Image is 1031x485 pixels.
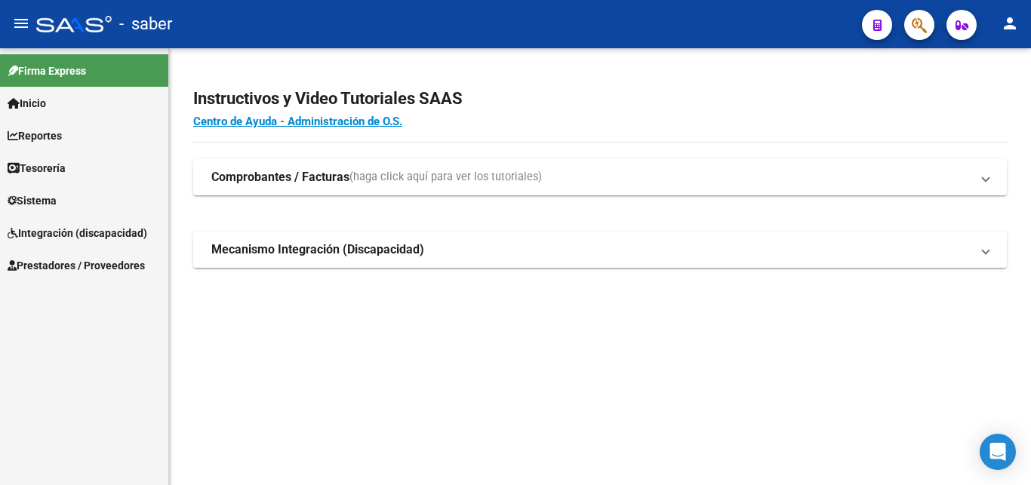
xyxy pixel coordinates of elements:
[8,127,62,144] span: Reportes
[349,169,542,186] span: (haga click aquí para ver los tutoriales)
[193,115,402,128] a: Centro de Ayuda - Administración de O.S.
[8,257,145,274] span: Prestadores / Proveedores
[193,159,1007,195] mat-expansion-panel-header: Comprobantes / Facturas(haga click aquí para ver los tutoriales)
[8,63,86,79] span: Firma Express
[119,8,172,41] span: - saber
[8,95,46,112] span: Inicio
[8,225,147,241] span: Integración (discapacidad)
[1001,14,1019,32] mat-icon: person
[980,434,1016,470] div: Open Intercom Messenger
[211,241,424,258] strong: Mecanismo Integración (Discapacidad)
[193,84,1007,113] h2: Instructivos y Video Tutoriales SAAS
[193,232,1007,268] mat-expansion-panel-header: Mecanismo Integración (Discapacidad)
[8,192,57,209] span: Sistema
[211,169,349,186] strong: Comprobantes / Facturas
[12,14,30,32] mat-icon: menu
[8,160,66,177] span: Tesorería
